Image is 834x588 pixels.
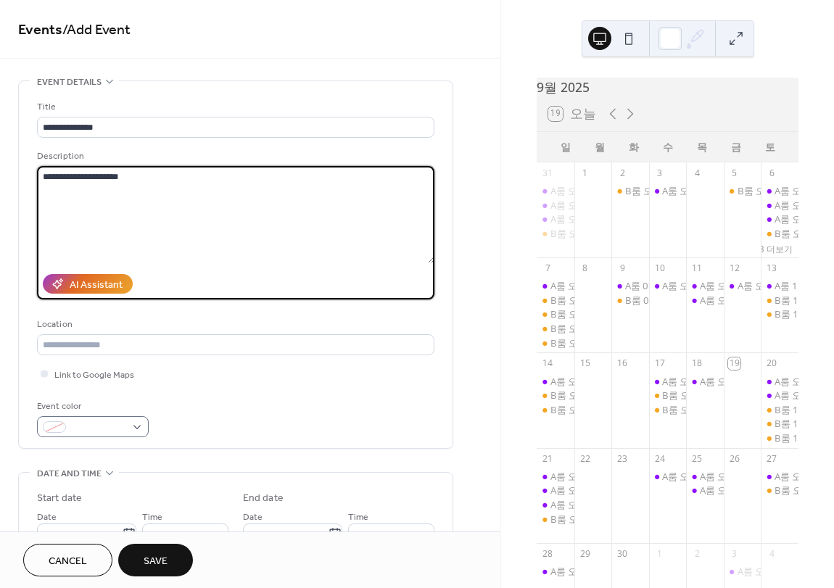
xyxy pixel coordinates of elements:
[537,294,574,307] div: B룸 오전 11~1, 정*수
[18,16,62,44] a: Events
[579,357,591,370] div: 15
[537,403,574,416] div: B룸 오후 6~8, 박*진
[550,322,699,335] div: B룸 오후 3~5, [PERSON_NAME]*배
[537,184,574,197] div: A룸 오전 11~1, 안*슬
[550,227,635,240] div: B룸 오후 4~6, 유*은
[616,357,629,370] div: 16
[118,544,193,576] button: Save
[761,431,798,444] div: B룸 17~18시, 신*철
[761,417,798,430] div: B룸 14~16시, 정*우
[550,336,699,349] div: B룸 오후 6~9, [PERSON_NAME]*원
[537,513,574,526] div: B룸 오후 7~9, 박*린
[761,184,798,197] div: A룸 오후 2~4, 신*철
[550,199,635,212] div: A룸 오후 1~3, 한*수
[37,510,57,525] span: Date
[766,548,778,560] div: 4
[653,548,666,560] div: 1
[537,322,574,335] div: B룸 오후 3~5, 윤*배
[738,279,822,292] div: A룸 오후 1~3, 조*주
[542,262,554,275] div: 7
[691,548,703,560] div: 2
[761,470,798,483] div: A룸 오후 1~4, 김*주
[550,389,635,402] div: B룸 오후 1~4, 조*희
[537,375,574,388] div: A룸 오후 2~4, 조*찬
[728,167,740,179] div: 5
[550,403,699,416] div: B룸 오후 6~8, [PERSON_NAME]*진
[728,452,740,465] div: 26
[766,357,778,370] div: 20
[550,307,635,320] div: B룸 오후 1~3, 조*솔
[662,403,811,416] div: B룸 오후 7~9, [PERSON_NAME]*원
[766,167,778,179] div: 6
[625,184,716,197] div: B룸 오후 9~11, 유*은
[724,184,761,197] div: B룸 오후 1~3, 김*하
[651,132,685,162] div: 수
[653,357,666,370] div: 17
[542,167,554,179] div: 31
[348,510,368,525] span: Time
[616,167,629,179] div: 2
[37,491,82,506] div: Start date
[537,307,574,320] div: B룸 오후 1~3, 조*솔
[686,294,724,307] div: A룸 오후 2~4, 윤*확
[70,278,123,293] div: AI Assistant
[550,470,704,483] div: A룸 오전 9~11, [PERSON_NAME]*진
[728,548,740,560] div: 3
[625,294,711,307] div: B룸 07~09시, T**선
[550,294,641,307] div: B룸 오전 11~1, 정*수
[761,389,798,402] div: A룸 오후 2~4, 박*민
[691,357,703,370] div: 18
[685,132,719,162] div: 목
[766,262,778,275] div: 13
[616,132,651,162] div: 화
[548,132,582,162] div: 일
[54,368,134,383] span: Link to Google Maps
[686,279,724,292] div: A룸 오전 11~1, 김*보
[649,389,687,402] div: B룸 오전 11~1, 황*욱
[761,279,798,292] div: A룸 11~18시, 김*진
[537,279,574,292] div: A룸 오후 1~3, 윤*배
[550,484,698,497] div: A룸 오후 1~3, [PERSON_NAME]*지
[550,212,635,225] div: A룸 오후 5~7, 오*민
[144,554,168,569] span: Save
[611,184,649,197] div: B룸 오후 9~11, 유*은
[537,484,574,497] div: A룸 오후 1~3, 김*지
[761,375,798,388] div: A룸 오후 1~2, 신*철
[686,470,724,483] div: A룸 오후 1~5, 김*진
[142,510,162,525] span: Time
[37,75,102,90] span: Event details
[537,212,574,225] div: A룸 오후 5~7, 오*민
[662,279,746,292] div: A룸 오후 2~4, 권*진
[611,279,649,292] div: A룸 07~09시, T**선
[579,262,591,275] div: 8
[37,466,102,481] span: Date and time
[662,375,746,388] div: A룸 오후 1~4, 유*림
[700,375,784,388] div: A룸 오후 2~4, 배*훈
[579,452,591,465] div: 22
[653,262,666,275] div: 10
[550,375,635,388] div: A룸 오후 2~4, 조*찬
[700,484,784,497] div: A룸 오후 5~7, 이*경
[728,357,740,370] div: 19
[761,199,798,212] div: A룸 오후 4~6, 박*지
[616,452,629,465] div: 23
[582,132,616,162] div: 월
[700,294,784,307] div: A룸 오후 2~4, 윤*확
[37,317,432,332] div: Location
[625,279,710,292] div: A룸 07~09시, T**선
[616,262,629,275] div: 9
[653,452,666,465] div: 24
[662,184,796,197] div: A룸 오후 7~9, [PERSON_NAME]
[691,262,703,275] div: 11
[724,279,761,292] div: A룸 오후 1~3, 조*주
[550,565,635,578] div: A룸 오후 2~4, 이*혜
[761,484,798,497] div: B룸 오전 10~12, 강*민
[753,132,787,162] div: 토
[243,510,263,525] span: Date
[537,78,798,96] div: 9월 2025
[728,262,740,275] div: 12
[649,403,687,416] div: B룸 오후 7~9, 김*원
[550,279,698,292] div: A룸 오후 1~3, [PERSON_NAME]*배
[23,544,112,576] button: Cancel
[691,452,703,465] div: 25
